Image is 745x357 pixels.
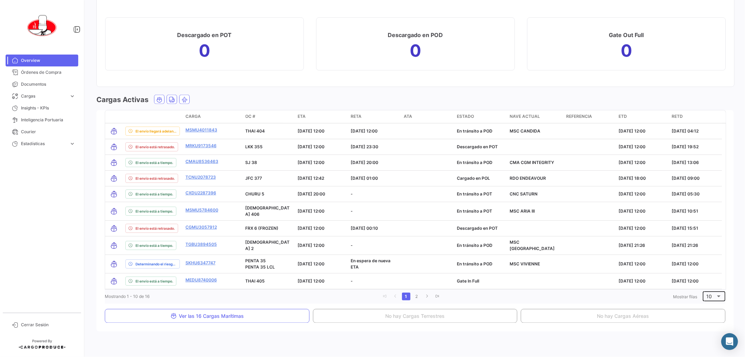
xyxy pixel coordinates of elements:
[351,226,378,231] span: [DATE] 00:10
[246,191,292,197] p: CHURU 5
[298,144,325,149] span: [DATE] 12:00
[246,278,292,284] p: THAI 405
[457,113,474,120] span: Estado
[185,277,217,283] a: MEDU8740006
[246,128,292,134] p: THAI 404
[185,260,216,266] a: SKHU6347747
[21,57,75,64] span: Overview
[457,128,492,134] span: En tránsito a POD
[619,160,645,165] span: [DATE] 12:00
[381,293,389,300] a: go to first page
[21,322,75,328] span: Cerrar Sesión
[404,113,412,120] span: ATA
[457,144,498,149] span: Descargado en POT
[313,309,518,323] button: No hay Cargas Terrestres
[616,110,669,123] datatable-header-cell: ETD
[707,293,712,299] span: 10
[672,128,699,134] span: [DATE] 04:12
[167,95,177,104] button: Land
[246,205,292,217] p: [DEMOGRAPHIC_DATA] 406
[351,208,353,214] span: -
[672,191,700,197] span: [DATE] 05:30
[673,294,697,299] span: Mostrar filas
[510,113,540,120] span: Nave actual
[185,207,218,213] a: MSMU5784600
[619,191,645,197] span: [DATE] 12:00
[563,110,616,123] datatable-header-cell: Referencia
[672,144,699,149] span: [DATE] 19:52
[21,93,66,99] span: Cargas
[21,117,75,123] span: Inteligencia Portuaria
[105,110,123,123] datatable-header-cell: transportMode
[402,293,410,300] a: 1
[246,175,292,181] p: JFC 377
[21,105,75,111] span: Insights - KPIs
[386,313,445,319] span: No hay Cargas Terrestres
[298,243,325,248] span: [DATE] 12:00
[243,110,295,123] datatable-header-cell: OC #
[423,293,431,300] a: go to next page
[388,30,443,40] h3: Descargado en POD
[412,293,421,300] a: 2
[180,95,189,104] button: Air
[672,226,698,231] span: [DATE] 15:51
[185,241,217,248] a: TGBU3894505
[6,114,78,126] a: Inteligencia Portuaria
[457,261,492,266] span: En tránsito a POD
[246,225,292,231] p: FRX 6 (FROZEN)
[298,176,324,181] span: [DATE] 12:42
[185,143,217,149] a: MRKU9173546
[185,190,216,196] a: CXDU2287396
[619,261,645,266] span: [DATE] 12:00
[136,243,173,248] span: El envío está a tiempo.
[351,160,378,165] span: [DATE] 20:00
[457,176,490,181] span: Cargado en POL
[351,243,353,248] span: -
[298,208,325,214] span: [DATE] 12:00
[298,128,325,134] span: [DATE] 12:00
[433,293,442,300] a: go to last page
[721,333,738,350] div: Abrir Intercom Messenger
[510,159,561,166] p: CMA CGM INTEGRITY
[185,224,217,230] a: CGMU3057912
[510,261,561,267] p: MSC VIVIENNE
[6,66,78,78] a: Órdenes de Compra
[246,144,292,150] p: LKK 355
[507,110,564,123] datatable-header-cell: Nave actual
[510,239,561,252] p: MSC [GEOGRAPHIC_DATA]
[246,264,292,270] p: PENTA 35 LCL
[351,278,353,284] span: -
[136,144,175,150] span: El envío está retrasado.
[21,69,75,76] span: Órdenes de Compra
[619,144,645,149] span: [DATE] 12:00
[170,313,244,319] span: Ver las 16 Cargas Marítimas
[672,176,700,181] span: [DATE] 09:00
[136,128,177,134] span: El envío llegará adelantado.
[457,226,498,231] span: Descargado en POT
[154,95,164,104] button: Ocean
[6,102,78,114] a: Insights - KPIs
[136,226,175,231] span: El envío está retrasado.
[672,261,699,266] span: [DATE] 12:00
[246,258,292,264] p: PENTA 35
[246,113,256,120] span: OC #
[510,191,561,197] p: CNC SATURN
[199,45,210,56] h1: 0
[105,294,149,299] span: Mostrando 1 - 10 de 16
[597,313,649,319] span: No hay Cargas Aéreas
[105,309,309,323] button: Ver las 16 Cargas Marítimas
[510,175,561,181] p: RDO ENDEAVOUR
[401,110,454,123] datatable-header-cell: ATA
[21,141,66,147] span: Estadísticas
[410,45,421,56] h1: 0
[669,110,722,123] datatable-header-cell: RETD
[619,226,645,231] span: [DATE] 12:00
[295,110,348,123] datatable-header-cell: ETA
[401,291,411,302] li: page 1
[136,160,173,165] span: El envío está a tiempo.
[69,141,75,147] span: expand_more
[619,128,645,134] span: [DATE] 12:00
[619,176,646,181] span: [DATE] 18:00
[619,208,645,214] span: [DATE] 12:00
[298,278,325,284] span: [DATE] 12:00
